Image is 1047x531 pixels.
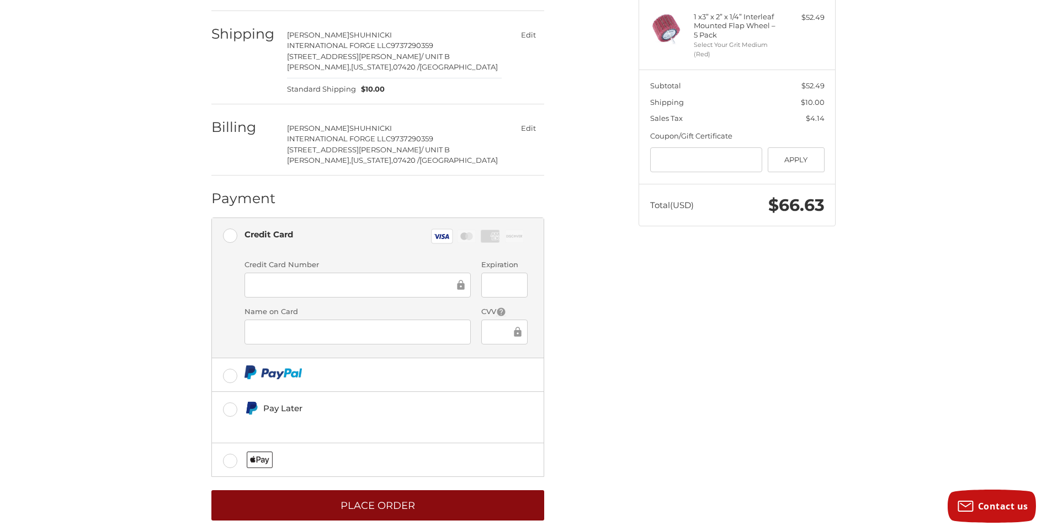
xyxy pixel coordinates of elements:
[512,120,544,136] button: Edit
[694,12,778,39] h4: 1 x 3” x 2” x 1/4” Interleaf Mounted Flap Wheel – 5 Pack
[650,131,825,142] div: Coupon/Gift Certificate
[356,84,385,95] span: $10.00
[650,114,683,123] span: Sales Tax
[287,30,349,39] span: [PERSON_NAME]
[694,40,778,59] li: Select Your Grit Medium (Red)
[351,156,393,164] span: [US_STATE],
[287,84,356,95] span: Standard Shipping
[978,500,1028,512] span: Contact us
[245,306,471,317] label: Name on Card
[419,156,498,164] span: [GEOGRAPHIC_DATA]
[768,147,825,172] button: Apply
[650,200,694,210] span: Total (USD)
[287,41,391,50] span: INTERNATIONAL FORGE LLC
[650,81,681,90] span: Subtotal
[481,259,527,270] label: Expiration
[489,279,519,291] iframe: Secure Credit Card Frame - Expiration Date
[245,365,302,379] img: PayPal icon
[245,225,293,243] div: Credit Card
[211,490,544,521] button: Place Order
[287,156,351,164] span: [PERSON_NAME],
[421,145,450,154] span: / UNIT B
[391,41,433,50] span: 9737290359
[512,27,544,43] button: Edit
[393,156,419,164] span: 07420 /
[287,124,349,132] span: [PERSON_NAME]
[650,98,684,107] span: Shipping
[245,401,258,415] img: Pay Later icon
[211,190,276,207] h2: Payment
[287,145,421,154] span: [STREET_ADDRESS][PERSON_NAME]
[349,30,392,39] span: SHUHNICKI
[391,134,433,143] span: 9737290359
[948,490,1036,523] button: Contact us
[351,62,393,71] span: [US_STATE],
[245,259,471,270] label: Credit Card Number
[489,326,511,338] iframe: Secure Credit Card Frame - CVV
[650,147,763,172] input: Gift Certificate or Coupon Code
[781,12,825,23] div: $52.49
[287,52,421,61] span: [STREET_ADDRESS][PERSON_NAME]
[801,98,825,107] span: $10.00
[287,134,391,143] span: INTERNATIONAL FORGE LLC
[211,119,276,136] h2: Billing
[801,81,825,90] span: $52.49
[247,452,273,468] img: Applepay icon
[393,62,419,71] span: 07420 /
[421,52,450,61] span: / UNIT B
[806,114,825,123] span: $4.14
[245,420,469,429] iframe: PayPal Message 1
[768,195,825,215] span: $66.63
[481,306,527,317] label: CVV
[252,279,455,291] iframe: Secure Credit Card Frame - Credit Card Number
[349,124,392,132] span: SHUHNICKI
[419,62,498,71] span: [GEOGRAPHIC_DATA]
[263,399,468,417] div: Pay Later
[287,62,351,71] span: [PERSON_NAME],
[252,326,463,338] iframe: Secure Credit Card Frame - Cardholder Name
[211,25,276,43] h2: Shipping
